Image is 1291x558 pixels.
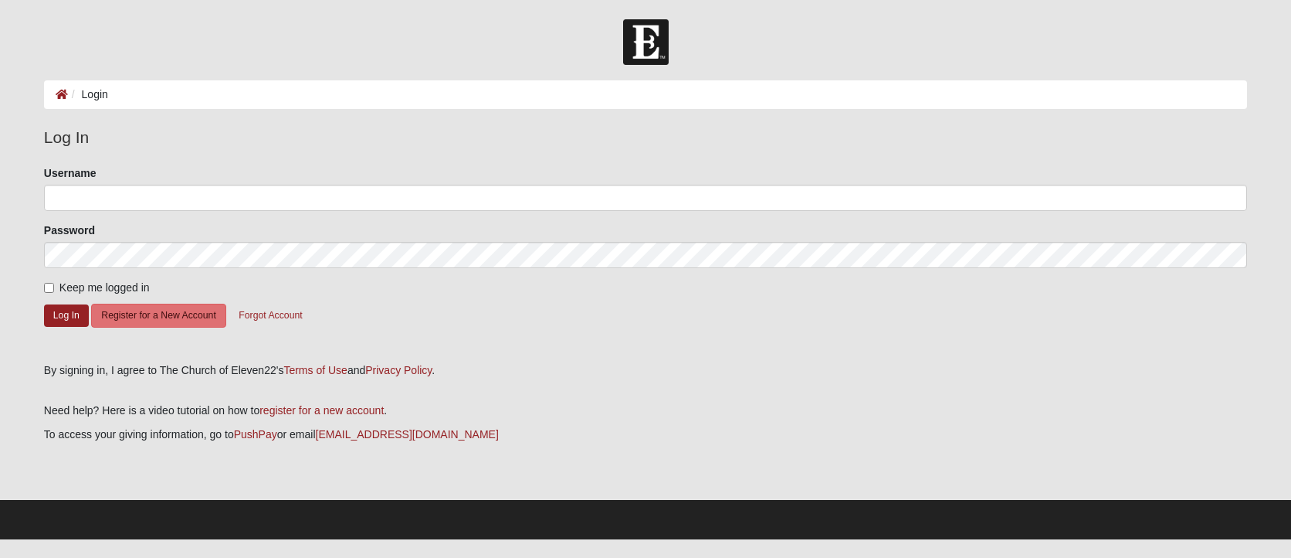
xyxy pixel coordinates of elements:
div: By signing in, I agree to The Church of Eleven22's and . [44,362,1247,379]
button: Forgot Account [229,304,312,328]
legend: Log In [44,125,1247,150]
a: register for a new account [259,404,384,417]
label: Username [44,165,97,181]
p: Need help? Here is a video tutorial on how to . [44,403,1247,419]
button: Register for a New Account [91,304,225,328]
a: [EMAIL_ADDRESS][DOMAIN_NAME] [316,428,499,441]
img: Church of Eleven22 Logo [623,19,669,65]
a: PushPay [234,428,277,441]
li: Login [68,87,108,103]
p: To access your giving information, go to or email [44,427,1247,443]
a: Privacy Policy [365,364,432,376]
button: Log In [44,305,89,327]
a: Terms of Use [283,364,347,376]
span: Keep me logged in [59,281,150,294]
label: Password [44,223,95,238]
input: Keep me logged in [44,283,54,293]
